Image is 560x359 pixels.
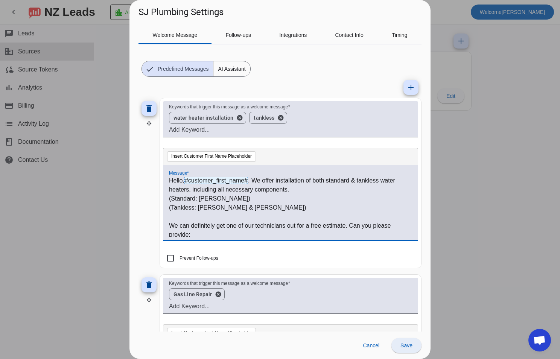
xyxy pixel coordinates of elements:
[145,280,154,289] mat-icon: delete
[212,291,225,298] button: 'remove ' + word
[169,105,288,110] mat-label: Keywords that trigger this message as a welcome message
[138,6,224,18] h1: SJ Plumbing Settings
[335,32,364,38] span: Contact Info
[391,338,422,353] button: Save
[169,125,412,134] input: Add Keyword...
[178,254,218,262] label: Prevent Follow-ups
[169,176,412,194] p: Hello, . We offer installation of both standard & tankless water heaters, including all necessary...
[169,281,288,286] mat-label: Keywords that trigger this message as a welcome message
[363,342,379,348] span: Cancel
[279,32,307,38] span: Integrations
[145,104,154,113] mat-icon: delete
[184,177,248,184] span: #customer_first_name#
[400,342,412,348] span: Save
[153,32,198,38] span: Welcome Message
[225,32,251,38] span: Follow-ups
[169,194,412,203] p: (Standard: [PERSON_NAME])
[169,221,412,239] p: We can definitely get one of our technicians out for a free estimate. Can you please provide:
[173,291,212,298] span: Gas Line Repair
[274,114,287,121] button: 'remove ' + word
[167,328,256,338] button: Insert Customer First Name Placeholder
[392,32,408,38] span: Timing
[173,114,233,122] span: water heater installation
[254,114,274,122] span: tankless
[357,338,385,353] button: Cancel
[233,114,246,121] button: 'remove ' + word
[528,329,551,351] div: Open chat
[406,83,415,92] mat-icon: add
[169,110,412,125] mat-chip-grid: Enter keywords
[153,61,213,76] span: Predefined Messages
[169,203,412,212] p: (Tankless: [PERSON_NAME] & [PERSON_NAME])
[169,302,412,311] input: Add Keyword...
[169,287,412,302] mat-chip-grid: Enter keywords
[167,151,256,162] button: Insert Customer First Name Placeholder
[213,61,250,76] span: AI Assistant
